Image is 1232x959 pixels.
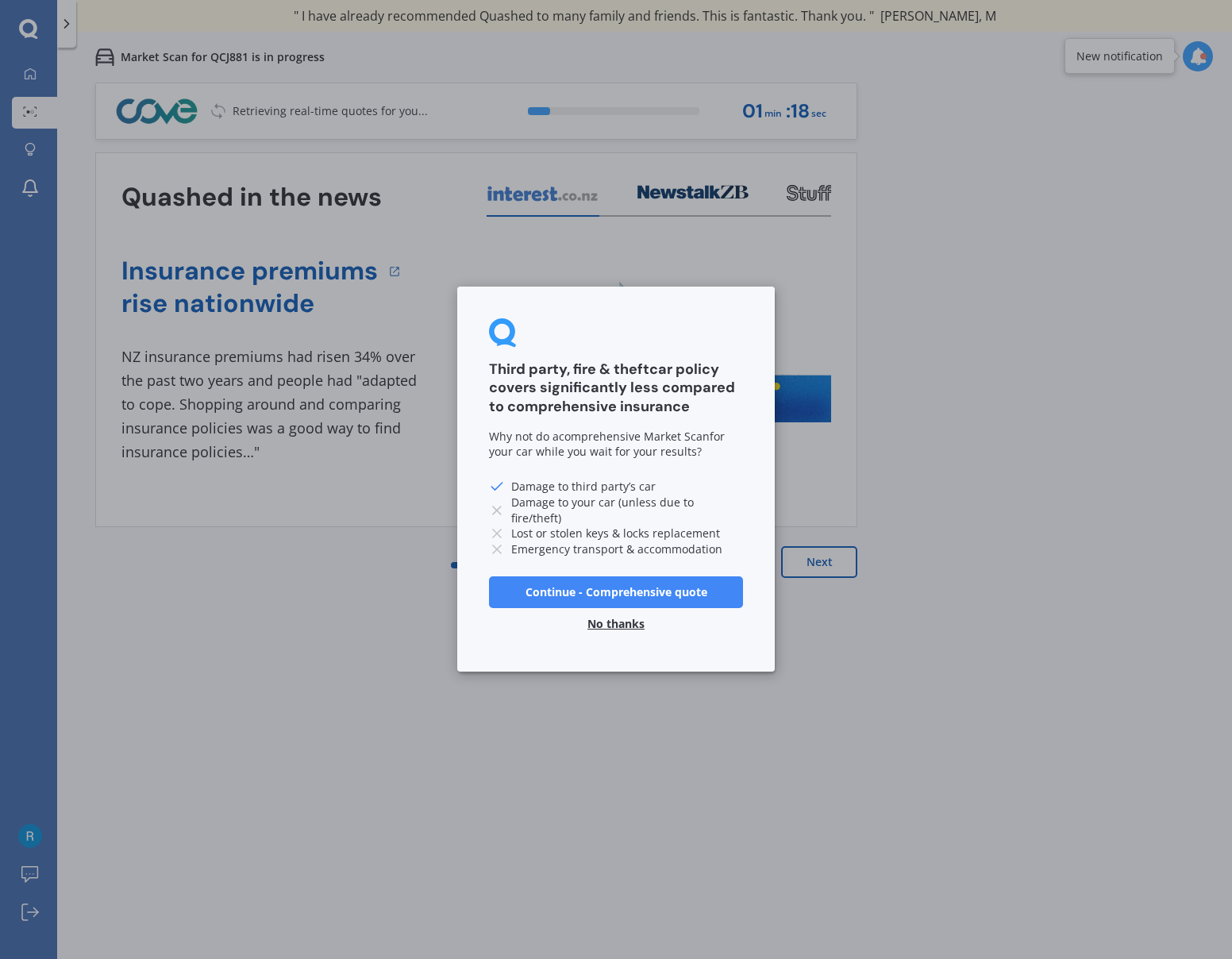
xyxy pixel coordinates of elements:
[489,479,743,495] li: Damage to third party’s car
[489,495,743,526] li: Damage to your car (unless due to fire/theft)
[489,429,743,460] div: Why not do a for your car while you wait for your results?
[489,576,743,608] button: Continue - Comprehensive quote
[489,526,743,541] li: Lost or stolen keys & locks replacement
[489,361,743,416] h3: Third party, fire & theft car policy covers significantly less compared to comprehensive insurance
[559,429,710,444] span: comprehensive Market Scan
[489,541,743,557] li: Emergency transport & accommodation
[578,609,654,641] button: No thanks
